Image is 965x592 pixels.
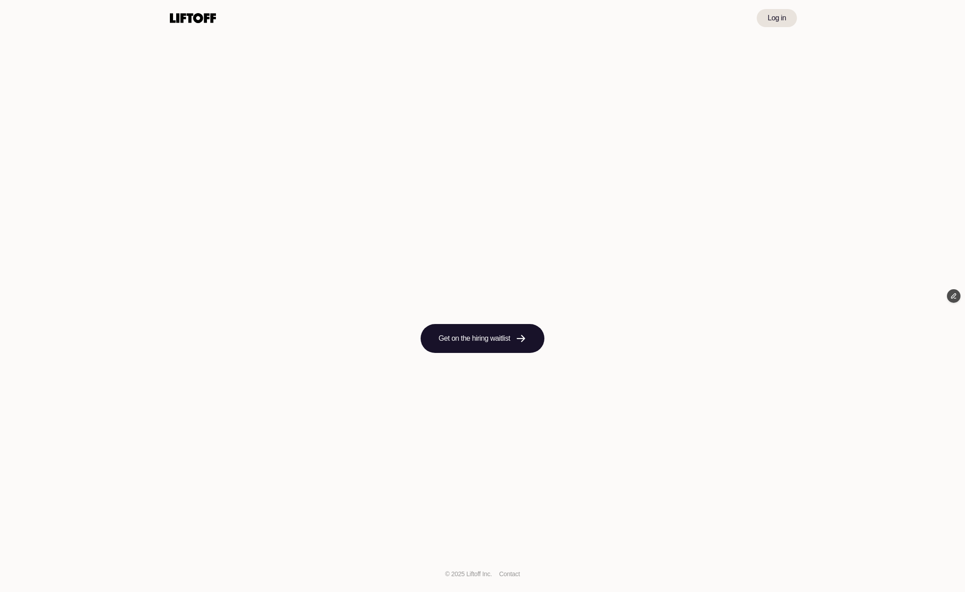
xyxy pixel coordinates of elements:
[501,570,525,578] a: Contact
[947,289,960,303] button: Edit Framer Content
[768,13,786,23] p: Log in
[757,9,797,27] a: Log in
[440,569,493,579] p: © 2025 Liftoff Inc.
[439,333,510,344] p: Get on the hiring waitlist
[421,324,544,353] a: Get on the hiring waitlist
[258,239,707,303] h1: Find breakout opportunities and talent, through people you trust.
